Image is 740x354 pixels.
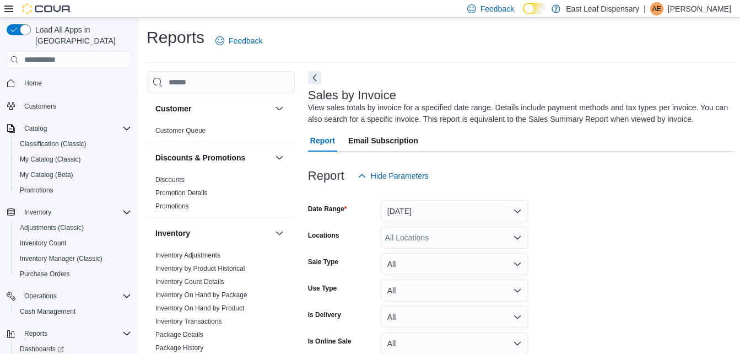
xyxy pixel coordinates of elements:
[20,206,56,219] button: Inventory
[15,153,85,166] a: My Catalog (Classic)
[308,258,338,266] label: Sale Type
[11,220,136,235] button: Adjustments (Classic)
[308,205,347,213] label: Date Range
[24,208,51,217] span: Inventory
[15,237,131,250] span: Inventory Count
[147,124,295,142] div: Customer
[273,227,286,240] button: Inventory
[211,30,267,52] a: Feedback
[20,345,64,353] span: Dashboards
[644,2,646,15] p: |
[155,251,220,259] a: Inventory Adjustments
[308,102,730,125] div: View sales totals by invoice for a specified date range. Details include payment methods and tax ...
[371,170,429,181] span: Hide Parameters
[20,270,70,278] span: Purchase Orders
[155,291,247,299] a: Inventory On Hand by Package
[155,228,190,239] h3: Inventory
[20,223,84,232] span: Adjustments (Classic)
[155,330,203,339] span: Package Details
[20,100,61,113] a: Customers
[20,155,81,164] span: My Catalog (Classic)
[24,124,47,133] span: Catalog
[523,3,546,14] input: Dark Mode
[381,253,528,275] button: All
[155,127,206,135] a: Customer Queue
[381,200,528,222] button: [DATE]
[155,291,247,299] span: Inventory On Hand by Package
[20,327,52,340] button: Reports
[22,3,72,14] img: Cova
[20,206,131,219] span: Inventory
[650,2,663,15] div: Ashley Easterling
[308,310,341,319] label: Is Delivery
[20,327,131,340] span: Reports
[348,130,418,152] span: Email Subscription
[15,168,78,181] a: My Catalog (Beta)
[20,122,131,135] span: Catalog
[11,266,136,282] button: Purchase Orders
[155,278,224,286] a: Inventory Count Details
[308,71,321,84] button: Next
[31,24,131,46] span: Load All Apps in [GEOGRAPHIC_DATA]
[20,122,51,135] button: Catalog
[2,326,136,341] button: Reports
[2,205,136,220] button: Inventory
[15,168,131,181] span: My Catalog (Beta)
[308,231,339,240] label: Locations
[20,76,131,90] span: Home
[147,26,204,49] h1: Reports
[11,304,136,319] button: Cash Management
[308,337,352,346] label: Is Online Sale
[480,3,514,14] span: Feedback
[308,284,337,293] label: Use Type
[155,103,191,114] h3: Customer
[155,189,208,197] a: Promotion Details
[353,165,433,187] button: Hide Parameters
[155,202,189,210] a: Promotions
[2,75,136,91] button: Home
[155,152,245,163] h3: Discounts & Promotions
[310,130,335,152] span: Report
[566,2,639,15] p: East Leaf Dispensary
[652,2,661,15] span: AE
[20,77,46,90] a: Home
[155,176,185,184] a: Discounts
[20,170,73,179] span: My Catalog (Beta)
[15,153,131,166] span: My Catalog (Classic)
[11,167,136,183] button: My Catalog (Beta)
[24,292,57,301] span: Operations
[15,184,58,197] a: Promotions
[11,235,136,251] button: Inventory Count
[381,306,528,328] button: All
[11,251,136,266] button: Inventory Manager (Classic)
[155,277,224,286] span: Inventory Count Details
[155,152,271,163] button: Discounts & Promotions
[668,2,731,15] p: [PERSON_NAME]
[15,305,80,318] a: Cash Management
[20,186,53,195] span: Promotions
[15,252,107,265] a: Inventory Manager (Classic)
[20,307,75,316] span: Cash Management
[24,329,47,338] span: Reports
[513,233,522,242] button: Open list of options
[2,121,136,136] button: Catalog
[155,189,208,197] span: Promotion Details
[11,152,136,167] button: My Catalog (Classic)
[20,289,131,303] span: Operations
[20,140,87,148] span: Classification (Classic)
[381,280,528,302] button: All
[155,304,244,313] span: Inventory On Hand by Product
[2,98,136,114] button: Customers
[15,252,131,265] span: Inventory Manager (Classic)
[155,175,185,184] span: Discounts
[15,305,131,318] span: Cash Management
[308,89,396,102] h3: Sales by Invoice
[229,35,262,46] span: Feedback
[20,254,102,263] span: Inventory Manager (Classic)
[155,317,222,326] span: Inventory Transactions
[15,137,91,151] a: Classification (Classic)
[24,79,42,88] span: Home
